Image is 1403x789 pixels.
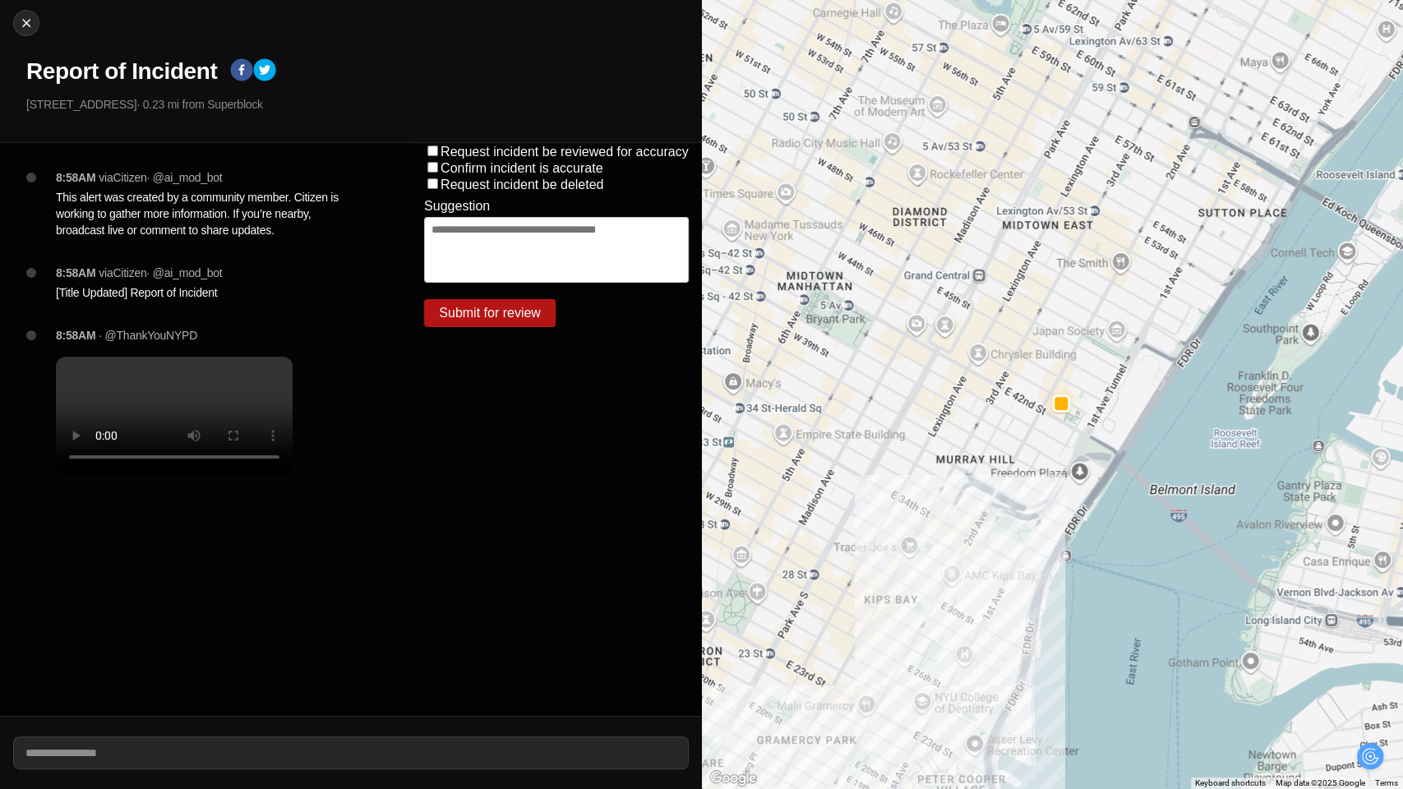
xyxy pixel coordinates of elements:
[1195,777,1266,789] button: Keyboard shortcuts
[1375,778,1398,787] a: Terms (opens in new tab)
[706,768,760,789] a: Open this area in Google Maps (opens a new window)
[26,57,217,86] h1: Report of Incident
[441,178,603,191] label: Request incident be deleted
[56,284,358,301] p: [Title Updated] Report of Incident
[56,327,95,344] p: 8:58AM
[706,768,760,789] img: Google
[18,15,35,31] img: cancel
[26,96,689,113] p: [STREET_ADDRESS] · 0.23 mi from Superblock
[424,299,556,327] button: Submit for review
[13,10,39,36] button: cancel
[441,145,689,159] label: Request incident be reviewed for accuracy
[424,199,490,214] label: Suggestion
[230,58,253,85] button: facebook
[253,58,276,85] button: twitter
[99,327,197,344] p: · @ThankYouNYPD
[56,189,358,238] p: This alert was created by a community member. Citizen is working to gather more information. If y...
[99,169,222,186] p: via Citizen · @ ai_mod_bot
[56,169,95,186] p: 8:58AM
[1276,778,1365,787] span: Map data ©2025 Google
[99,265,222,281] p: via Citizen · @ ai_mod_bot
[441,161,602,175] label: Confirm incident is accurate
[56,265,95,281] p: 8:58AM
